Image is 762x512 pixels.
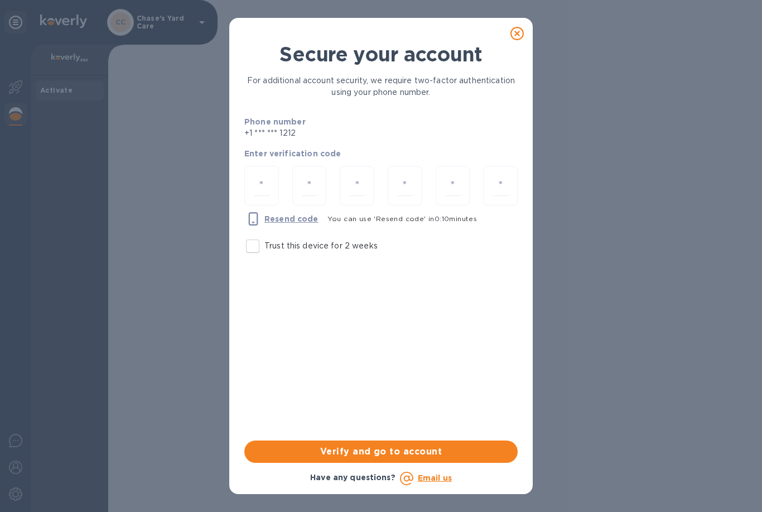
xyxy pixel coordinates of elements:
button: Verify and go to account [244,441,518,463]
p: Trust this device for 2 weeks [264,240,378,252]
b: Phone number [244,117,306,126]
u: Resend code [264,214,319,223]
h1: Secure your account [244,42,518,66]
span: Verify and go to account [253,445,509,458]
p: Enter verification code [244,148,518,159]
span: You can use 'Resend code' in 0 : 10 minutes [327,214,478,223]
p: For additional account security, we require two-factor authentication using your phone number. [244,75,518,98]
b: Have any questions? [310,473,396,482]
a: Email us [418,473,452,482]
